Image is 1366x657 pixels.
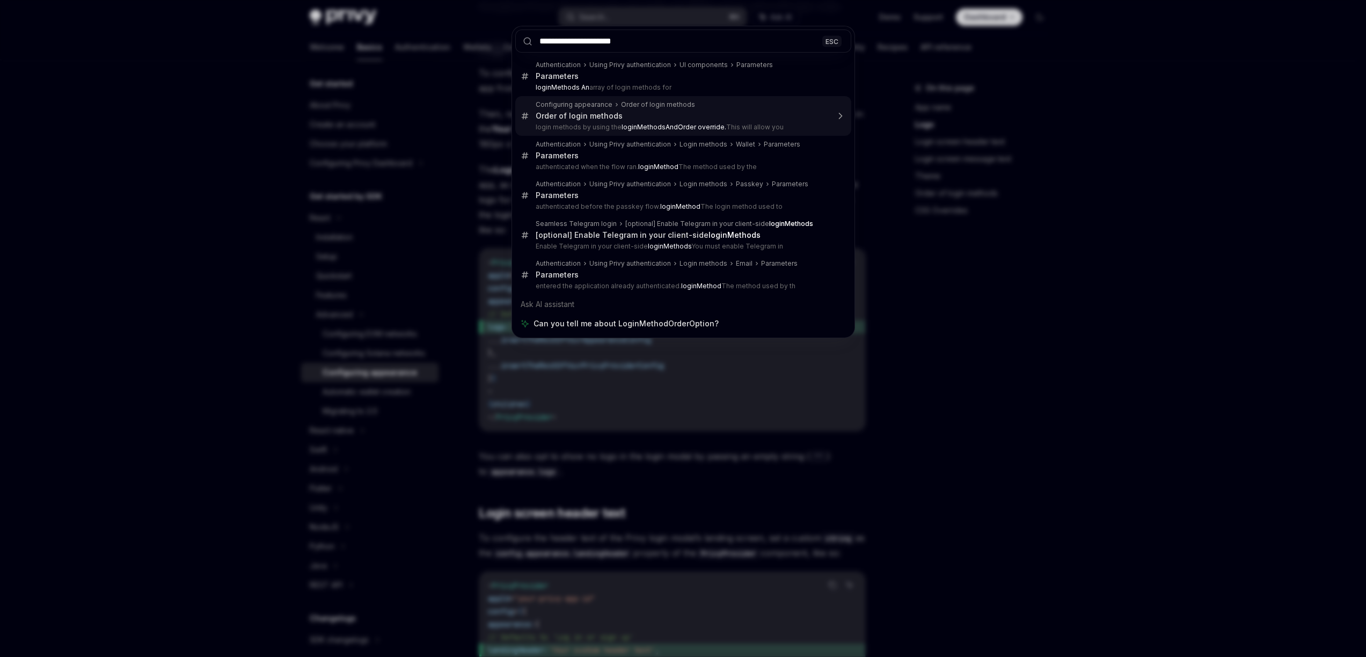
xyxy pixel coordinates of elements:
div: Login methods [680,259,727,268]
div: Parameters [772,180,808,188]
div: Using Privy authentication [589,259,671,268]
div: Authentication [536,61,581,69]
div: Order of login methods [621,100,695,109]
p: entered the application already authenticated. The method used by th [536,282,829,290]
div: ESC [822,35,842,47]
b: loginMethod [681,282,721,290]
div: Passkey [736,180,763,188]
div: Order of login methods [536,111,623,121]
div: Wallet [736,140,755,149]
b: loginMethodsAndOrder override. [622,123,726,131]
b: loginMethods An [536,83,589,91]
div: Ask AI assistant [515,295,851,314]
p: authenticated when the flow ran. The method used by the [536,163,829,171]
div: Email [736,259,753,268]
div: [optional] Enable Telegram in your client-side [625,220,813,228]
div: Parameters [536,191,579,200]
p: login methods by using the This will allow you [536,123,829,132]
div: Authentication [536,259,581,268]
div: Parameters [536,71,579,81]
div: Using Privy authentication [589,140,671,149]
div: Using Privy authentication [589,61,671,69]
div: Using Privy authentication [589,180,671,188]
div: Configuring appearance [536,100,612,109]
b: loginMethods [708,230,761,239]
div: Parameters [736,61,773,69]
p: authenticated before the passkey flow. The login method used to [536,202,829,211]
p: array of login methods for [536,83,829,92]
span: Can you tell me about LoginMethodOrderOption? [534,318,719,329]
div: UI components [680,61,728,69]
div: Parameters [536,270,579,280]
div: Authentication [536,140,581,149]
div: Parameters [761,259,798,268]
div: Seamless Telegram login [536,220,617,228]
div: Parameters [536,151,579,160]
b: loginMethods [648,242,691,250]
div: [optional] Enable Telegram in your client-side [536,230,761,240]
div: Login methods [680,140,727,149]
p: Enable Telegram in your client-side You must enable Telegram in [536,242,829,251]
b: loginMethods [769,220,813,228]
b: loginMethod [660,202,700,210]
b: loginMethod [638,163,678,171]
div: Parameters [764,140,800,149]
div: Login methods [680,180,727,188]
div: Authentication [536,180,581,188]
